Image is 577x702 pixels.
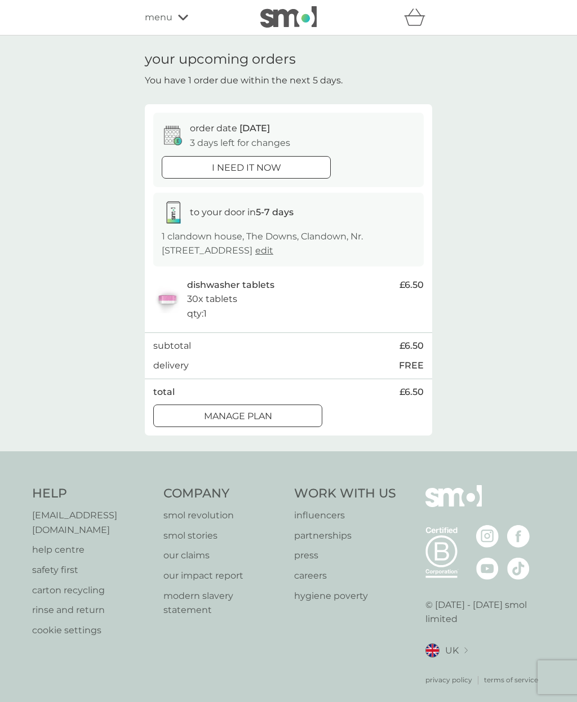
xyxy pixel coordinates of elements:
p: You have 1 order due within the next 5 days. [145,73,343,88]
h4: Help [32,485,152,503]
p: 1 clandown house, The Downs, Clandown, Nr. [STREET_ADDRESS] [162,229,415,258]
p: Manage plan [204,409,272,424]
a: careers [294,568,396,583]
a: privacy policy [425,674,472,685]
p: subtotal [153,339,191,353]
h1: your upcoming orders [145,51,296,68]
p: total [153,385,175,399]
p: 30x tablets [187,292,237,306]
a: modern slavery statement [163,589,283,617]
img: UK flag [425,643,440,657]
p: i need it now [212,161,281,175]
button: Manage plan [153,405,322,427]
a: terms of service [484,674,538,685]
img: visit the smol Tiktok page [507,557,530,580]
a: rinse and return [32,603,152,617]
span: [DATE] [239,123,270,134]
span: £6.50 [400,278,424,292]
span: £6.50 [400,339,424,353]
a: press [294,548,396,563]
h4: Work With Us [294,485,396,503]
a: influencers [294,508,396,523]
span: £6.50 [400,385,424,399]
a: smol stories [163,528,283,543]
button: i need it now [162,156,331,179]
a: our claims [163,548,283,563]
a: hygiene poverty [294,589,396,603]
p: © [DATE] - [DATE] smol limited [425,598,545,627]
img: visit the smol Instagram page [476,525,499,548]
a: smol revolution [163,508,283,523]
img: select a new location [464,647,468,654]
a: safety first [32,563,152,577]
img: smol [425,485,482,523]
a: help centre [32,543,152,557]
img: visit the smol Facebook page [507,525,530,548]
span: to your door in [190,207,294,217]
a: cookie settings [32,623,152,638]
a: edit [255,245,273,256]
span: UK [445,643,459,658]
span: menu [145,10,172,25]
p: 3 days left for changes [190,136,290,150]
h4: Company [163,485,283,503]
div: basket [404,6,432,29]
a: our impact report [163,568,283,583]
a: carton recycling [32,583,152,598]
a: [EMAIL_ADDRESS][DOMAIN_NAME] [32,508,152,537]
p: delivery [153,358,189,373]
img: visit the smol Youtube page [476,557,499,580]
p: qty : 1 [187,306,207,321]
a: partnerships [294,528,396,543]
p: order date [190,121,270,136]
p: dishwasher tablets [187,278,274,292]
img: smol [260,6,317,28]
strong: 5-7 days [256,207,294,217]
p: FREE [399,358,424,373]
